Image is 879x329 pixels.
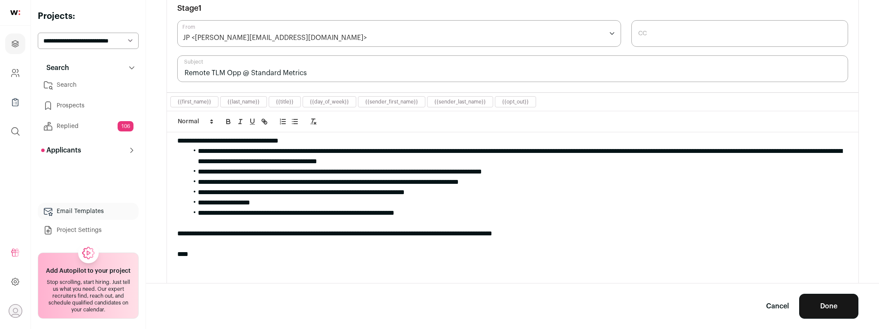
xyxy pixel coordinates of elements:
[10,10,20,15] img: wellfound-shorthand-0d5821cbd27db2630d0214b213865d53afaa358527fdda9d0ea32b1df1b89c2c.svg
[41,145,81,155] p: Applicants
[5,63,25,83] a: Company and ATS Settings
[502,98,529,105] button: {{opt_out}}
[631,20,848,47] input: CC
[46,267,130,275] h2: Add Autopilot to your project
[177,3,202,13] h3: Stage
[38,222,139,239] a: Project Settings
[766,301,789,311] a: Cancel
[38,59,139,76] button: Search
[227,98,260,105] button: {{last_name}}
[38,76,139,94] a: Search
[38,203,139,220] a: Email Templates
[41,63,69,73] p: Search
[365,98,418,105] button: {{sender_first_name}}
[177,55,848,82] input: Subject
[38,97,139,114] a: Prospects
[799,294,858,319] button: Done
[434,98,486,105] button: {{sender_last_name}}
[43,279,133,313] div: Stop scrolling, start hiring. Just tell us what you need. Our expert recruiters find, reach out, ...
[276,98,294,105] button: {{title}}
[5,92,25,113] a: Company Lists
[198,4,202,12] span: 1
[183,33,367,43] div: JP <[PERSON_NAME][EMAIL_ADDRESS][DOMAIN_NAME]>
[310,98,349,105] button: {{day_of_week}}
[38,142,139,159] button: Applicants
[38,10,139,22] h2: Projects:
[5,34,25,54] a: Projects
[118,121,133,131] span: 106
[178,98,211,105] button: {{first_name}}
[9,304,22,318] button: Open dropdown
[38,118,139,135] a: Replied106
[38,253,139,319] a: Add Autopilot to your project Stop scrolling, start hiring. Just tell us what you need. Our exper...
